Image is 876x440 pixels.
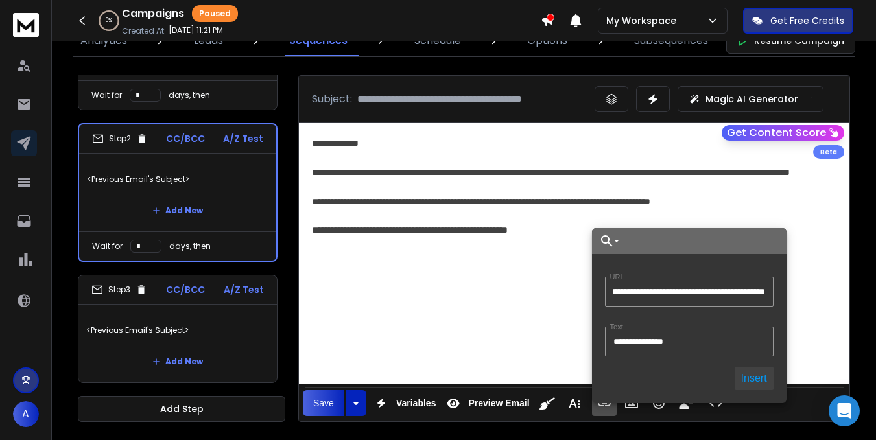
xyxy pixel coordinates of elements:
div: Step 2 [92,133,148,145]
button: Insert Image (Ctrl+P) [619,390,644,416]
p: Created At: [122,26,166,36]
button: Preview Email [441,390,532,416]
button: Save [303,390,344,416]
button: Code View [704,390,728,416]
p: days, then [169,90,210,100]
div: Beta [813,145,844,159]
button: Get Free Credits [743,8,853,34]
span: Variables [394,398,439,409]
li: Step2CC/BCCA/Z Test<Previous Email's Subject>Add NewWait fordays, then [78,123,278,262]
li: Step3CC/BCCA/Z Test<Previous Email's Subject>Add New [78,275,278,383]
button: Insert [735,367,774,390]
button: Add Step [78,396,285,422]
button: Variables [369,390,439,416]
p: CC/BCC [166,132,205,145]
p: [DATE] 11:21 PM [169,25,223,36]
p: <Previous Email's Subject> [87,161,268,198]
button: A [13,401,39,427]
img: logo [13,13,39,37]
p: 0 % [106,17,112,25]
p: <Previous Email's Subject> [86,312,269,349]
button: Insert Unsubscribe Link [674,390,698,416]
p: A/Z Test [224,283,264,296]
button: Choose Link [592,228,622,254]
button: Magic AI Generator [678,86,823,112]
p: CC/BCC [166,283,205,296]
label: URL [608,273,627,281]
p: Magic AI Generator [705,93,798,106]
p: Wait for [91,90,122,100]
div: Step 3 [91,284,147,295]
button: Add New [142,349,213,375]
div: Paused [192,5,238,22]
p: Wait for [92,241,123,251]
button: Get Content Score [722,125,844,141]
p: Subject: [312,91,352,107]
h1: Campaigns [122,6,184,21]
p: My Workspace [606,14,681,27]
p: Get Free Credits [770,14,844,27]
p: A/Z Test [223,132,263,145]
span: Preview Email [466,398,532,409]
p: days, then [169,241,211,251]
button: Emoticons [646,390,671,416]
label: Text [608,323,626,331]
button: Add New [142,198,213,224]
div: Open Intercom Messenger [829,395,860,426]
